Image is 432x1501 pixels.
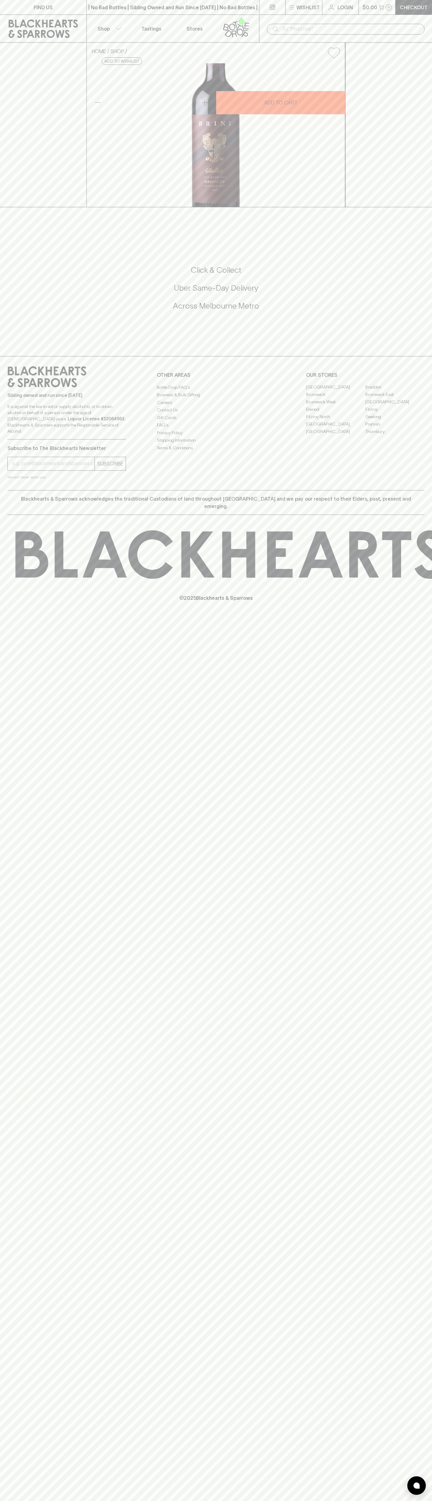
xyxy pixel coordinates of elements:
p: OUR STORES [306,371,425,379]
a: Business & Bulk Gifting [157,391,275,399]
a: [GEOGRAPHIC_DATA] [306,384,365,391]
p: SUBSCRIBE [97,460,123,467]
strong: Liquor License #32064953 [68,416,124,421]
p: OTHER AREAS [157,371,275,379]
p: Checkout [400,4,428,11]
div: Call to action block [7,240,425,344]
img: bubble-icon [413,1482,420,1489]
img: 41075.png [87,63,345,207]
a: Bottle Drop FAQ's [157,384,275,391]
p: 0 [388,6,390,9]
a: Terms & Conditions [157,444,275,452]
a: Fitzroy North [306,413,365,421]
a: HOME [92,48,106,54]
p: $0.00 [363,4,377,11]
a: Brunswick East [365,391,425,398]
a: Prahran [365,421,425,428]
a: FAQ's [157,422,275,429]
a: Brunswick [306,391,365,398]
a: SHOP [111,48,124,54]
h5: Across Melbourne Metro [7,301,425,311]
a: [GEOGRAPHIC_DATA] [306,421,365,428]
p: Sibling owned and run since [DATE] [7,392,126,398]
p: It is against the law to sell or supply alcohol to, or to obtain alcohol on behalf of a person un... [7,403,126,434]
p: Wishlist [296,4,320,11]
a: Shipping Information [157,437,275,444]
a: Geelong [365,413,425,421]
input: Try "Pinot noir" [282,24,420,34]
p: Blackhearts & Sparrows acknowledges the traditional Custodians of land throughout [GEOGRAPHIC_DAT... [12,495,420,510]
button: Shop [87,15,130,42]
button: SUBSCRIBE [95,457,126,470]
input: e.g. jane@blackheartsandsparrows.com.au [12,459,94,469]
a: Stores [173,15,216,42]
p: Stores [187,25,203,32]
button: Add to wishlist [325,45,342,61]
p: Shop [98,25,110,32]
a: [GEOGRAPHIC_DATA] [306,428,365,435]
a: Privacy Policy [157,429,275,436]
a: Tastings [130,15,173,42]
button: ADD TO CART [216,91,345,114]
a: Fitzroy [365,406,425,413]
a: Contact Us [157,406,275,414]
a: Braddon [365,384,425,391]
p: Tastings [141,25,161,32]
h5: Click & Collect [7,265,425,275]
a: Careers [157,399,275,406]
p: Login [338,4,353,11]
p: We will never spam you [7,474,126,480]
p: FIND US [34,4,53,11]
h5: Uber Same-Day Delivery [7,283,425,293]
a: [GEOGRAPHIC_DATA] [365,398,425,406]
a: Thornbury [365,428,425,435]
button: Add to wishlist [102,57,142,65]
a: Brunswick West [306,398,365,406]
a: Gift Cards [157,414,275,421]
p: Subscribe to The Blackhearts Newsletter [7,444,126,452]
p: ADD TO CART [264,99,297,106]
a: Elwood [306,406,365,413]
